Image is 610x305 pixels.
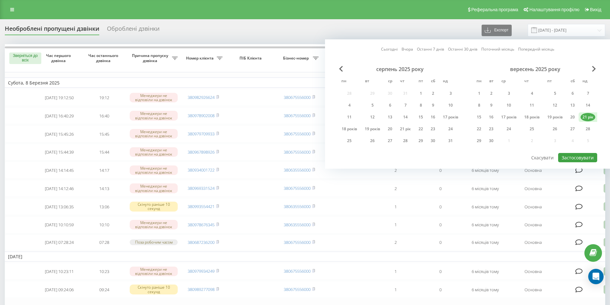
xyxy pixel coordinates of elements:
div: Пт 1 серпня 2025 р. [415,89,427,98]
div: 12 серпня 2025 року. [361,112,384,122]
font: 380635556000 [284,204,311,209]
font: Скінуто раніше 10 секунд [138,202,170,211]
font: Вихід [590,7,601,12]
font: 28 [586,126,590,132]
div: Пн 22 вер 2025 р. [473,124,485,134]
div: 7 серпня 2025 р. [396,100,415,110]
font: 12 [370,114,375,120]
font: 380979934249 [188,268,215,274]
a: 380635556000 [284,222,311,228]
div: чт 11 вер 2025 р. [520,100,543,110]
font: 28 [403,138,408,143]
font: 380675556000 [284,286,311,292]
font: 19:12 [99,95,109,100]
font: 380934001722 [188,167,215,173]
abbr: вівторок [486,77,496,86]
font: 23 [431,126,435,132]
abbr: четвер [522,77,531,86]
font: Менеджери не відповіли на дзвінок [135,147,172,157]
div: сб 13 вер 2025 р. [566,100,579,110]
font: Сьогодні [381,46,398,52]
abbr: понеділок [339,77,349,86]
font: ср [501,78,506,84]
a: 380675556000 [284,239,311,245]
font: 15:44 [99,149,109,155]
font: 14 [586,102,590,108]
font: 7 [587,91,589,96]
div: 31 серпня 2025 року. [439,136,462,146]
font: Поза робочим часом [135,239,173,245]
div: Сб 9 вер 2025 р. [427,100,439,110]
abbr: середа [499,77,508,86]
abbr: неділя [580,77,590,86]
font: 380967898926 [188,149,215,155]
font: 6 місяців тому [472,239,499,245]
font: 0 [439,204,442,210]
div: Пт 15 серп 2025 р. [415,112,427,122]
abbr: субота [428,77,438,86]
div: 4 вересня 2025 року. [520,89,543,98]
font: 13 [570,102,575,108]
div: Пт 5 вер 2025 р. [543,89,566,98]
font: 380675556000 [284,268,311,274]
font: 9 [490,102,492,108]
font: Налаштування профілю [529,7,579,12]
font: 26 [553,126,557,132]
div: нд 7 вер 2025 р. [579,89,597,98]
font: 15:45 [99,131,109,137]
font: Менеджери не відповіли на дзвінок [135,129,172,139]
div: Пт 22 серп 2025 р. [415,124,427,134]
font: ПІБ Клієнта [240,55,262,61]
div: Сб 23 серп 2025 р. [427,124,439,134]
div: 20 серпня 2025 р. [384,124,396,134]
font: 23 [489,126,493,132]
font: [DATE] 19:12:50 [45,95,74,100]
font: пт [419,78,423,84]
font: Основна [525,222,542,228]
font: Менеджери не відповіли на дзвінок [135,183,172,193]
font: 380635556000 [284,167,311,173]
abbr: середа [385,77,395,86]
font: 18 років [342,126,357,132]
font: 30 [489,138,493,143]
font: чт [524,78,529,84]
span: Наступний місяць [592,66,596,72]
abbr: п'ятниця [416,77,426,86]
div: 10 вересня 2025 р. [497,100,520,110]
font: 380993554421 [188,204,215,209]
font: Попередній місяць [518,46,554,52]
font: 4 [348,102,351,108]
font: 6 [572,91,574,96]
font: 10:10 [99,222,109,228]
font: 2 [394,186,397,191]
div: 2 вересня 2025 року. [485,89,497,98]
font: 4 [531,91,533,96]
font: 6 місяців тому [472,287,499,293]
div: 5 серпня 2025 року. [361,100,384,110]
button: Застосовувати [558,153,597,162]
font: пн [476,78,482,84]
font: [DATE] [8,253,22,260]
div: 27 серпня 2025 р. [384,136,396,146]
div: Пн 4 серпня 2025 р. [338,100,361,110]
font: серпень 2025 року [376,66,424,73]
font: 0 [439,269,442,274]
font: 380675556000 [284,94,311,100]
font: 0 [439,239,442,245]
div: Пн 8 вер 2025 р. [473,100,485,110]
div: Пн 18 вер 2025 р. [338,124,361,134]
font: 22 [419,126,423,132]
font: 1 [394,269,397,274]
div: Пт 19 вер 2025 р. [543,112,566,122]
a: 380982926624 [188,94,215,100]
font: 380675556000 [284,149,311,155]
font: Причина пропуску дзвінка [132,53,168,63]
font: 20 [570,114,575,120]
div: 26 серпня 2025 р. [361,136,384,146]
div: 17 вересня 2025 р. [497,112,520,122]
div: Пн 15 вер 2025 р. [473,112,485,122]
font: 6 місяців тому [472,186,499,191]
